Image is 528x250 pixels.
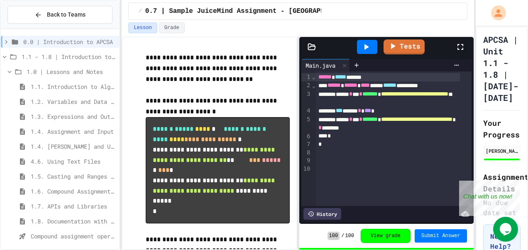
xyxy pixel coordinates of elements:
div: 3 [301,90,312,107]
div: History [303,208,341,220]
div: 6 [301,132,312,141]
span: / [139,8,142,15]
span: 1.5. Casting and Ranges of Values [31,172,116,181]
iframe: chat widget [459,181,520,216]
span: 1.1 - 1.8 | Introduction to Java [22,52,116,61]
span: Back to Teams [47,10,86,19]
button: Grade [159,22,185,33]
span: Compound assignment operators - Quiz [31,232,116,240]
div: 4 [301,107,312,115]
span: 0.7 | Sample JuiceMind Assignment - [GEOGRAPHIC_DATA] [145,6,357,16]
span: 1.8. Documentation with Comments and Preconditions [31,217,116,225]
span: 1.6. Compound Assignment Operators [31,187,116,196]
button: Lesson [128,22,157,33]
div: 10 [301,165,312,173]
span: 100 [328,232,340,240]
span: 100 [345,233,354,239]
span: 1.4. [PERSON_NAME] and User Input [31,142,116,151]
div: 1 [301,73,312,81]
div: 9 [301,157,312,165]
span: 4.6. Using Text Files [31,157,116,166]
a: Tests [384,39,425,54]
div: My Account [482,3,508,22]
div: Main.java [301,59,350,71]
div: 8 [301,149,312,157]
span: / [341,233,344,239]
iframe: chat widget [493,217,520,242]
span: 1.0 | Lessons and Notes [27,67,116,76]
span: Fold line [311,74,315,80]
span: 1.2. Variables and Data Types [31,97,116,106]
span: 1.1. Introduction to Algorithms, Programming, and Compilers [31,82,116,91]
div: 5 [301,115,312,132]
div: Main.java [301,61,340,70]
div: 2 [301,81,312,90]
span: 1.7. APIs and Libraries [31,202,116,211]
h2: Your Progress [483,117,521,140]
span: 0.0 | Introduction to APCSA [23,37,116,46]
span: 1.3. Expressions and Output [New] [31,112,116,121]
h2: Assignment Details [483,171,521,194]
h1: APCSA | Unit 1.1 - 1.8 | [DATE]-[DATE] [483,34,521,103]
span: 1.4. Assignment and Input [31,127,116,136]
span: Submit Answer [421,233,460,239]
button: Back to Teams [7,6,112,24]
div: [PERSON_NAME] [PERSON_NAME] [486,147,518,154]
span: Fold line [311,82,315,89]
button: Submit Answer [415,229,467,243]
button: View grade [361,229,411,243]
div: 7 [301,140,312,149]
